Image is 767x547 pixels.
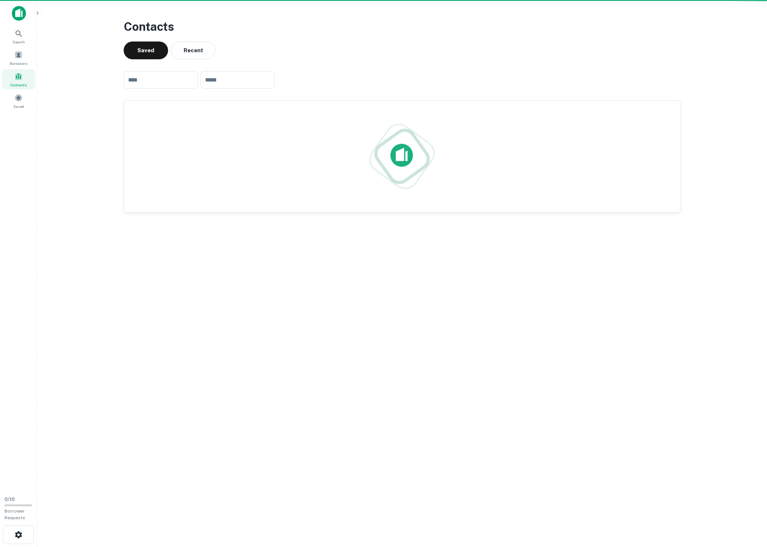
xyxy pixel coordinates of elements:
span: Saved [13,103,24,109]
img: capitalize-icon.png [12,6,26,21]
span: Contacts [10,82,27,88]
a: Search [2,26,35,46]
span: 0 / 10 [4,497,15,502]
a: Saved [2,91,35,111]
span: Borrowers [10,60,27,66]
a: Borrowers [2,48,35,68]
iframe: Chat Widget [730,488,767,523]
a: Contacts [2,69,35,89]
span: Borrower Requests [4,508,25,520]
button: Saved [124,42,168,59]
h3: Contacts [124,18,680,36]
span: Search [13,39,25,45]
button: Recent [171,42,215,59]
